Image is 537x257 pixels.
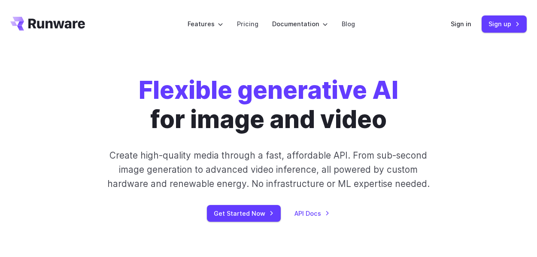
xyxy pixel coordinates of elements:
[10,17,85,31] a: Go to /
[482,15,527,32] a: Sign up
[139,76,398,135] h1: for image and video
[103,148,434,191] p: Create high-quality media through a fast, affordable API. From sub-second image generation to adv...
[139,75,398,105] strong: Flexible generative AI
[272,19,328,29] label: Documentation
[237,19,258,29] a: Pricing
[294,208,330,218] a: API Docs
[342,19,355,29] a: Blog
[207,205,281,222] a: Get Started Now
[451,19,471,29] a: Sign in
[188,19,223,29] label: Features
